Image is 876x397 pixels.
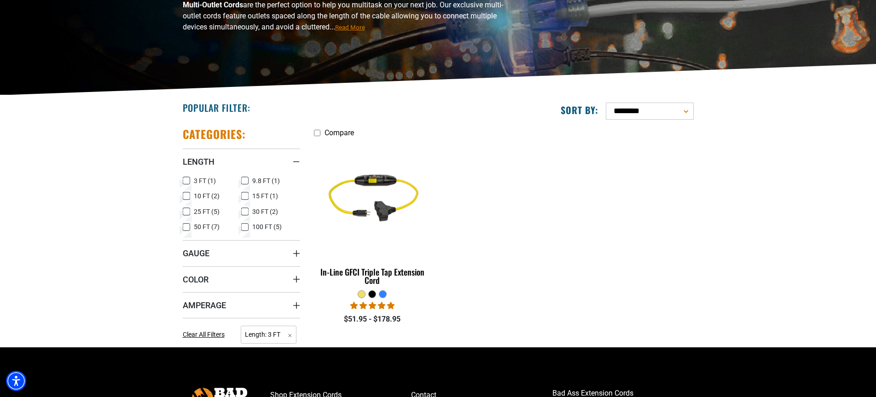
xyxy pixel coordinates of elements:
span: are the perfect option to help you multitask on your next job. Our exclusive multi-outlet cords f... [183,0,503,31]
summary: Color [183,266,300,292]
a: Length: 3 FT [241,330,296,339]
img: yellow [314,146,430,252]
span: 50 FT (7) [194,224,220,230]
div: $51.95 - $178.95 [314,314,431,325]
h2: Popular Filter: [183,102,250,114]
span: Color [183,274,209,285]
span: Gauge [183,248,209,259]
span: 15 FT (1) [252,193,278,199]
span: 10 FT (2) [194,193,220,199]
span: 5.00 stars [350,301,394,310]
div: Accessibility Menu [6,371,26,391]
span: 9.8 FT (1) [252,178,280,184]
a: yellow In-Line GFCI Triple Tap Extension Cord [314,142,431,290]
span: Length [183,156,215,167]
span: Amperage [183,300,226,311]
h2: Categories: [183,127,246,141]
span: 30 FT (2) [252,208,278,215]
span: 25 FT (5) [194,208,220,215]
span: 100 FT (5) [252,224,282,230]
summary: Amperage [183,292,300,318]
b: Multi-Outlet Cords [183,0,243,9]
span: 3 FT (1) [194,178,216,184]
span: Read More [335,24,365,31]
summary: Gauge [183,240,300,266]
label: Sort by: [561,104,598,116]
span: Compare [325,128,354,137]
span: Clear All Filters [183,331,225,338]
a: Clear All Filters [183,330,228,339]
div: In-Line GFCI Triple Tap Extension Cord [314,268,431,284]
span: Length: 3 FT [241,326,296,344]
summary: Length [183,149,300,174]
